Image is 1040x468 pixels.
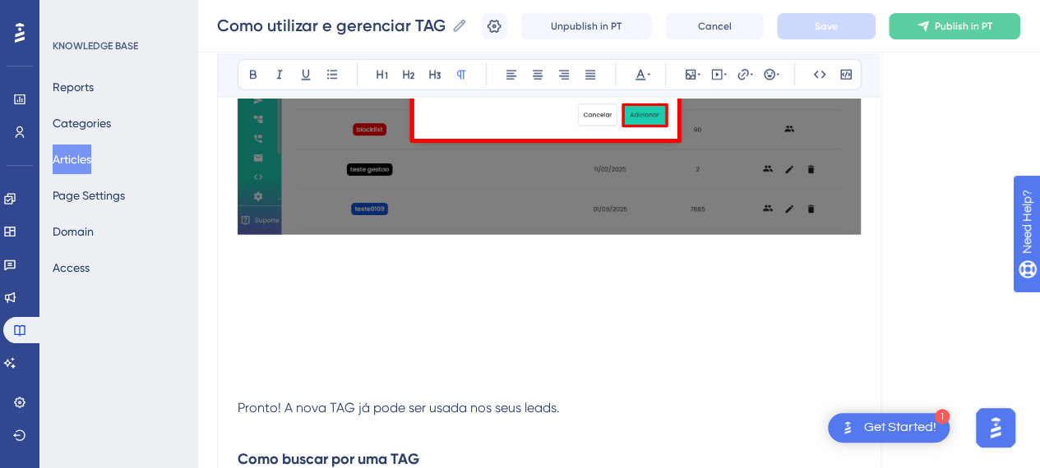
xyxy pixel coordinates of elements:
[53,217,94,246] button: Domain
[665,13,764,39] button: Cancel
[828,413,950,443] div: Open Get Started! checklist, remaining modules: 1
[889,13,1020,39] button: Publish in PT
[698,20,732,33] span: Cancel
[53,108,111,138] button: Categories
[935,20,992,33] span: Publish in PT
[520,13,652,39] button: Unpublish in PT
[815,20,838,33] span: Save
[838,418,857,438] img: launcher-image-alternative-text
[238,450,419,468] strong: Como buscar por uma TAG
[53,253,90,282] button: Access
[551,20,622,33] span: Unpublish in PT
[935,409,950,424] div: 1
[971,403,1020,452] iframe: UserGuiding AI Assistant Launcher
[39,4,103,24] span: Need Help?
[217,14,445,37] input: Article Name
[53,181,125,210] button: Page Settings
[53,145,91,174] button: Articles
[777,13,876,39] button: Save
[53,39,138,53] div: KNOWLEDGE BASE
[238,400,560,415] span: Pronto! A nova TAG já pode ser usada nos seus leads.
[864,419,936,437] div: Get Started!
[53,72,94,102] button: Reports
